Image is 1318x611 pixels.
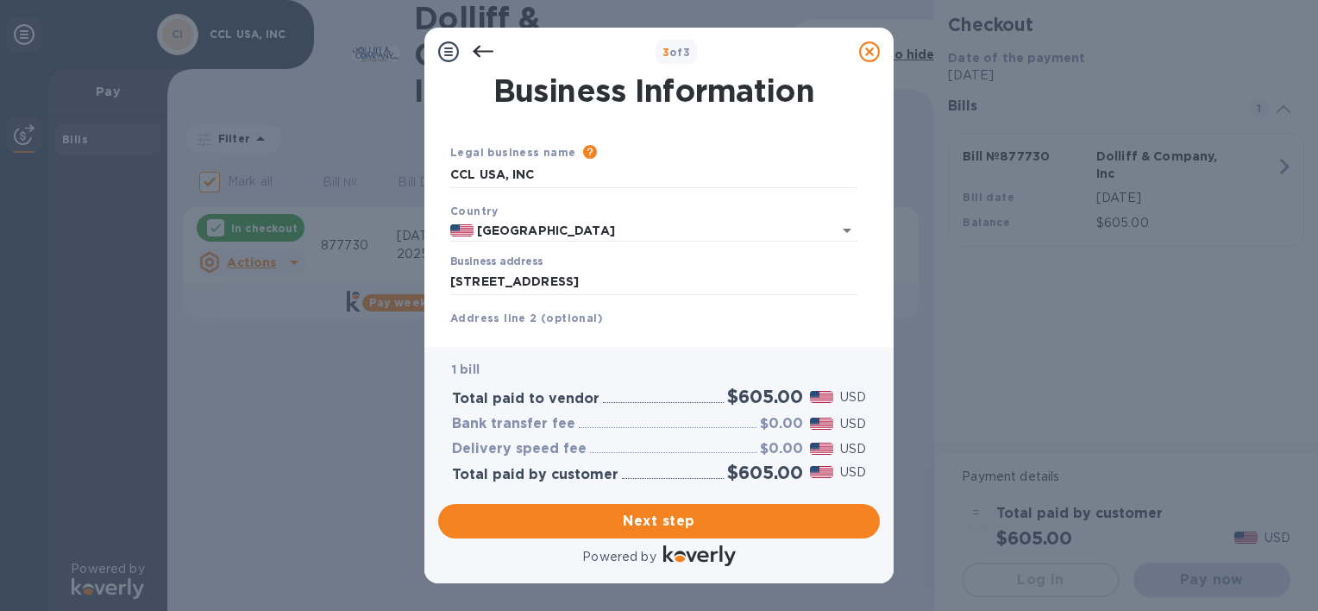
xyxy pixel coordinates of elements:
[760,441,803,457] h3: $0.00
[840,440,866,458] p: USD
[450,312,603,324] b: Address line 2 (optional)
[452,416,575,432] h3: Bank transfer fee
[452,441,587,457] h3: Delivery speed fee
[663,545,736,566] img: Logo
[662,46,691,59] b: of 3
[438,504,880,539] button: Next step
[810,418,833,430] img: USD
[450,224,474,236] img: US
[450,269,857,295] input: Enter address
[840,415,866,433] p: USD
[662,46,669,59] span: 3
[447,72,861,109] h1: Business Information
[474,220,809,242] input: Select country
[450,205,499,217] b: Country
[450,146,576,159] b: Legal business name
[450,257,543,268] label: Business address
[810,391,833,403] img: USD
[450,162,857,188] input: Enter legal business name
[727,386,803,407] h2: $605.00
[452,467,618,483] h3: Total paid by customer
[450,327,857,353] input: Enter address line 2
[840,463,866,482] p: USD
[727,462,803,483] h2: $605.00
[760,416,803,432] h3: $0.00
[452,511,866,532] span: Next step
[810,443,833,455] img: USD
[810,466,833,478] img: USD
[452,391,599,407] h3: Total paid to vendor
[835,218,859,243] button: Open
[840,388,866,406] p: USD
[452,362,480,376] b: 1 bill
[582,548,656,566] p: Powered by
